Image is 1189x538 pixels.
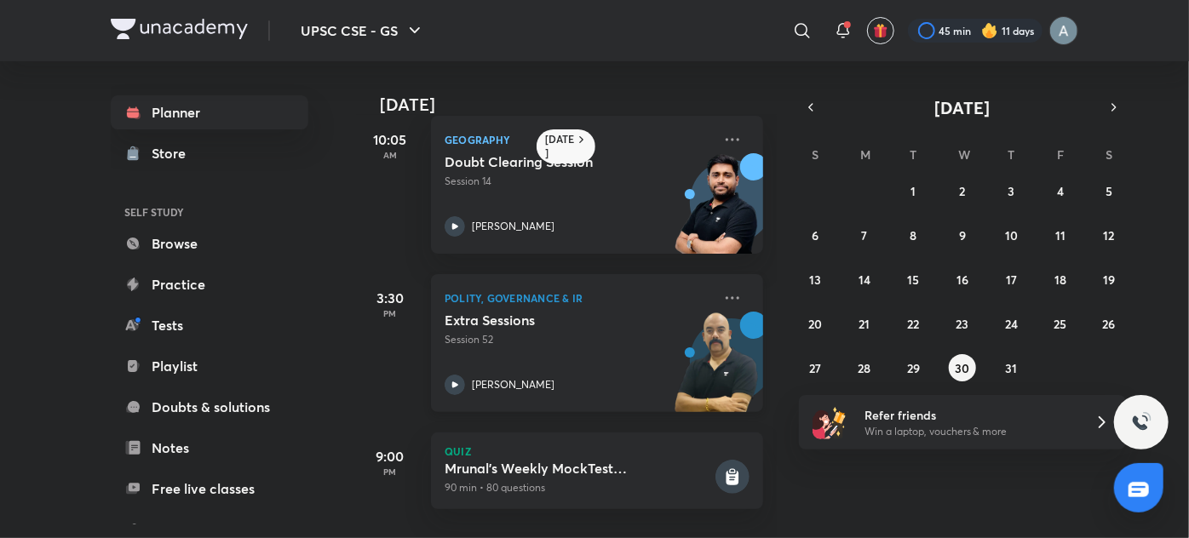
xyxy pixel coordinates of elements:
[1103,316,1116,332] abbr: July 26, 2025
[956,272,968,288] abbr: July 16, 2025
[958,146,970,163] abbr: Wednesday
[1008,146,1014,163] abbr: Thursday
[900,310,928,337] button: July 22, 2025
[981,22,998,39] img: streak
[802,221,830,249] button: July 6, 2025
[445,446,750,456] p: Quiz
[859,316,870,332] abbr: July 21, 2025
[860,146,870,163] abbr: Monday
[356,288,424,308] h5: 3:30
[1047,266,1074,293] button: July 18, 2025
[802,310,830,337] button: July 20, 2025
[111,267,308,301] a: Practice
[1005,227,1018,243] abbr: July 10, 2025
[810,272,822,288] abbr: July 13, 2025
[1047,177,1074,204] button: July 4, 2025
[851,310,878,337] button: July 21, 2025
[910,227,917,243] abbr: July 8, 2025
[545,133,575,160] h6: [DATE]
[1057,183,1064,199] abbr: July 4, 2025
[907,360,920,376] abbr: July 29, 2025
[1131,412,1152,432] img: ttu
[813,146,819,163] abbr: Sunday
[864,406,1074,424] h6: Refer friends
[959,183,965,199] abbr: July 2, 2025
[1055,227,1066,243] abbr: July 11, 2025
[1054,272,1066,288] abbr: July 18, 2025
[111,19,248,43] a: Company Logo
[997,221,1025,249] button: July 10, 2025
[1054,316,1066,332] abbr: July 25, 2025
[1095,266,1123,293] button: July 19, 2025
[1103,272,1115,288] abbr: July 19, 2025
[111,390,308,424] a: Doubts & solutions
[862,227,868,243] abbr: July 7, 2025
[1057,146,1064,163] abbr: Friday
[356,446,424,466] h5: 9:00
[445,460,712,477] h5: Mrunal's Weekly MockTest Pillar1A2_Monetary_Policy
[445,153,657,170] h5: Doubt Clearing Session
[802,354,830,381] button: July 27, 2025
[472,219,554,234] p: [PERSON_NAME]
[356,466,424,477] p: PM
[997,177,1025,204] button: July 3, 2025
[1047,310,1074,337] button: July 25, 2025
[859,272,870,288] abbr: July 14, 2025
[380,94,780,115] h4: [DATE]
[111,472,308,506] a: Free live classes
[111,349,308,383] a: Playlist
[873,23,888,38] img: avatar
[900,354,928,381] button: July 29, 2025
[1005,316,1018,332] abbr: July 24, 2025
[152,143,196,163] div: Store
[1005,360,1017,376] abbr: July 31, 2025
[1008,183,1014,199] abbr: July 3, 2025
[111,431,308,465] a: Notes
[809,316,823,332] abbr: July 20, 2025
[1049,16,1078,45] img: Anu Singh
[1006,272,1017,288] abbr: July 17, 2025
[867,17,894,44] button: avatar
[111,19,248,39] img: Company Logo
[1095,221,1123,249] button: July 12, 2025
[851,266,878,293] button: July 14, 2025
[823,95,1102,119] button: [DATE]
[290,14,435,48] button: UPSC CSE - GS
[111,308,308,342] a: Tests
[900,221,928,249] button: July 8, 2025
[111,95,308,129] a: Planner
[1106,183,1112,199] abbr: July 5, 2025
[445,288,712,308] p: Polity, Governance & IR
[949,354,976,381] button: July 30, 2025
[445,174,712,189] p: Session 14
[1095,310,1123,337] button: July 26, 2025
[813,227,819,243] abbr: July 6, 2025
[669,312,763,429] img: unacademy
[949,310,976,337] button: July 23, 2025
[111,136,308,170] a: Store
[997,266,1025,293] button: July 17, 2025
[949,266,976,293] button: July 16, 2025
[1104,227,1115,243] abbr: July 12, 2025
[997,310,1025,337] button: July 24, 2025
[356,308,424,318] p: PM
[911,183,916,199] abbr: July 1, 2025
[955,360,969,376] abbr: July 30, 2025
[959,227,966,243] abbr: July 9, 2025
[472,377,554,392] p: [PERSON_NAME]
[1095,177,1123,204] button: July 5, 2025
[802,266,830,293] button: July 13, 2025
[900,177,928,204] button: July 1, 2025
[956,316,968,332] abbr: July 23, 2025
[445,480,712,495] p: 90 min • 80 questions
[810,360,822,376] abbr: July 27, 2025
[445,332,712,347] p: Session 52
[908,272,920,288] abbr: July 15, 2025
[356,129,424,150] h5: 10:05
[864,424,1074,439] p: Win a laptop, vouchers & more
[859,360,871,376] abbr: July 28, 2025
[445,312,657,329] h5: Extra Sessions
[908,316,920,332] abbr: July 22, 2025
[900,266,928,293] button: July 15, 2025
[111,197,308,226] h6: SELF STUDY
